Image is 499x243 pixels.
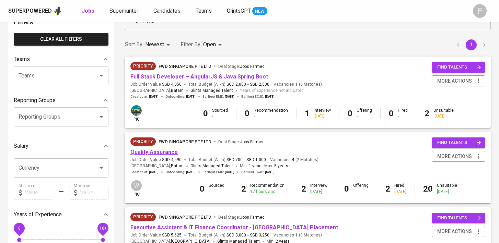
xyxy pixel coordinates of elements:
[353,189,369,195] div: -
[212,113,228,119] div: -
[274,82,322,87] span: Vacancies ( 0 Matches )
[165,94,196,99] span: Onboarding :
[130,224,338,231] a: Executive Assistant & IT Finance Coordinator - [GEOGRAPHIC_DATA] Placement
[247,82,248,87] span: -
[437,183,457,194] div: Unsuitable
[301,184,306,194] b: 2
[162,157,182,163] span: SGD 4,590
[130,180,142,197] div: pic
[14,16,108,27] h6: Filters
[385,184,390,194] b: 2
[82,8,94,14] b: Jobs
[437,77,472,85] span: more actions
[246,157,266,163] span: SGD 1,000
[240,163,260,168] span: Min.
[130,232,182,238] span: Job Order Value
[344,184,349,194] b: 0
[473,4,487,18] div: F
[305,109,310,118] b: 1
[452,39,491,50] nav: pagination navigation
[130,94,159,99] span: Created at :
[357,108,372,119] div: Offering
[423,184,433,194] b: 20
[227,8,251,14] span: GlintsGPT
[425,109,429,118] b: 2
[18,226,20,230] span: 0
[225,94,234,99] span: [DATE]
[162,82,182,87] span: SGD 4,050
[227,232,246,238] span: SGD 3,000
[247,232,248,238] span: -
[202,170,234,174] span: Earliest EMD :
[398,113,408,119] div: -
[130,170,159,174] span: Created at :
[240,87,305,94] span: Years of Experience not indicated.
[53,6,62,16] img: app logo
[130,137,156,146] div: New Job received from Demand Team
[252,8,267,15] span: NEW
[291,157,294,163] span: 4
[149,94,159,99] span: [DATE]
[218,139,265,144] span: Deal Stage :
[433,108,454,119] div: Unsuitable
[254,108,288,119] div: Recommendation
[159,64,211,69] span: FWD Singapore Pte Ltd
[254,113,288,119] div: -
[432,75,485,87] button: more actions
[437,189,457,195] div: [DATE]
[130,105,142,122] div: pic
[99,226,106,230] span: 10+
[218,64,265,69] span: Deal Stage :
[227,157,243,163] span: SGD 700
[348,109,352,118] b: 0
[188,157,266,163] span: Total Budget (All-In)
[181,40,200,49] p: Filter By
[186,94,196,99] span: [DATE]
[203,41,216,48] span: Open
[171,87,184,94] span: Batam
[398,108,408,119] div: Hired
[203,109,208,118] b: 0
[262,163,263,170] span: -
[437,214,481,222] span: find talents
[394,189,406,195] div: [DATE]
[394,183,406,194] div: Hired
[432,213,485,223] button: find talents
[130,73,268,80] a: Full Stack Developer – AngularJS & Java Spring Boot
[209,183,224,194] div: Sourced
[432,226,485,237] button: more actions
[432,137,485,148] button: find talents
[250,232,269,238] span: SGD 3,250
[203,38,224,51] div: Open
[202,94,234,99] span: Earliest EMD :
[240,64,265,69] span: Jobs Farmed
[8,7,52,15] div: Superpowered
[270,157,318,163] span: Vacancies ( 2 Matches )
[171,163,184,170] span: Batam
[96,163,106,173] button: Open
[250,82,269,87] span: SGD 2,500
[25,186,53,199] input: Value
[130,82,182,87] span: Job Order Value
[130,213,156,221] div: New Job received from Demand Team
[437,227,472,236] span: more actions
[188,82,269,87] span: Total Budget (All-In)
[159,215,211,220] span: FWD Singapore Pte Ltd
[14,142,28,150] p: Salary
[130,149,178,155] a: Quality Assurance
[437,63,481,71] span: find talents
[159,139,211,144] span: FWD Singapore Pte Ltd
[130,180,142,192] div: W
[218,215,265,220] span: Deal Stage :
[14,55,30,63] p: Teams
[109,7,140,15] a: Superhunter
[466,39,477,50] button: page 1
[14,210,62,219] p: Years of Experience
[196,7,213,15] a: Teams
[389,109,394,118] b: 0
[14,96,56,105] p: Reporting Groups
[250,183,285,194] div: Recommendation
[437,152,472,161] span: more actions
[130,214,156,220] span: Priority
[109,8,138,14] span: Superhunter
